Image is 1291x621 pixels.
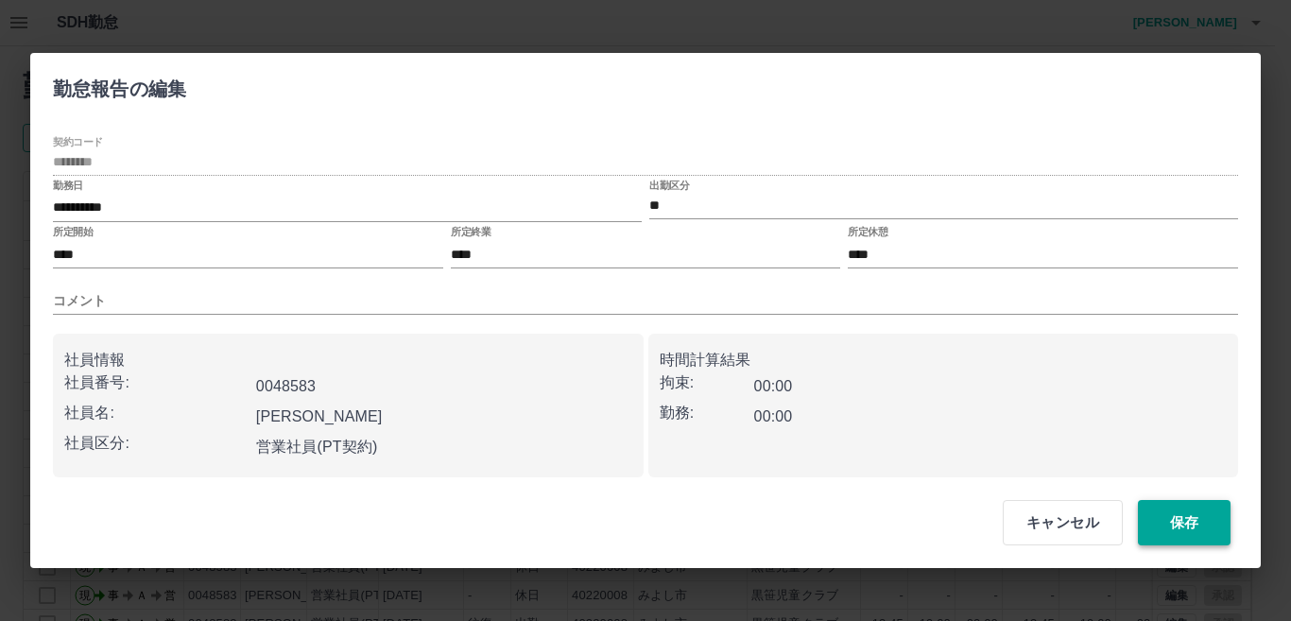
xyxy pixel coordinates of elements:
[848,225,887,239] label: 所定休憩
[451,225,491,239] label: 所定終業
[256,439,378,455] b: 営業社員(PT契約)
[64,432,249,455] p: 社員区分:
[1138,500,1231,545] button: 保存
[256,378,316,394] b: 0048583
[53,134,103,148] label: 契約コード
[53,225,93,239] label: 所定開始
[754,408,793,424] b: 00:00
[649,178,689,192] label: 出勤区分
[256,408,383,424] b: [PERSON_NAME]
[64,371,249,394] p: 社員番号:
[660,349,1228,371] p: 時間計算結果
[30,53,209,117] h2: 勤怠報告の編集
[754,378,793,394] b: 00:00
[64,402,249,424] p: 社員名:
[1003,500,1123,545] button: キャンセル
[53,178,83,192] label: 勤務日
[64,349,632,371] p: 社員情報
[660,402,754,424] p: 勤務:
[660,371,754,394] p: 拘束:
